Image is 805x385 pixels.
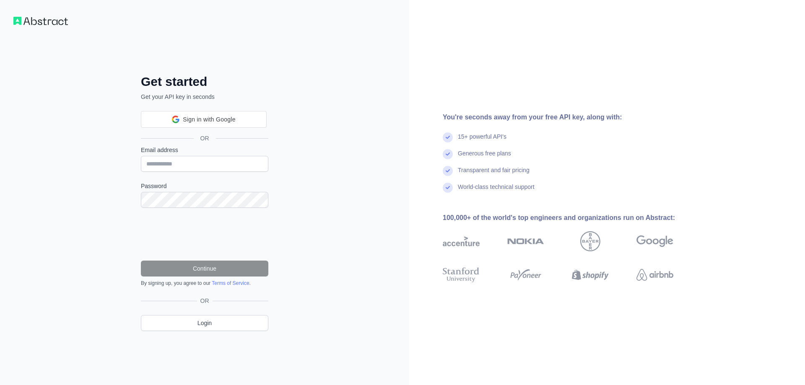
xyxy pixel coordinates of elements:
button: Continue [141,261,268,276]
div: You're seconds away from your free API key, along with: [443,112,700,122]
img: shopify [572,266,609,284]
div: 100,000+ of the world's top engineers and organizations run on Abstract: [443,213,700,223]
img: airbnb [636,266,673,284]
iframe: reCAPTCHA [141,218,268,251]
span: OR [197,297,213,305]
img: stanford university [443,266,480,284]
img: check mark [443,166,453,176]
label: Password [141,182,268,190]
img: nokia [507,231,544,251]
img: bayer [580,231,600,251]
div: 15+ powerful API's [458,132,506,149]
img: check mark [443,132,453,142]
p: Get your API key in seconds [141,93,268,101]
a: Terms of Service [212,280,249,286]
a: Login [141,315,268,331]
img: payoneer [507,266,544,284]
div: By signing up, you agree to our . [141,280,268,287]
img: check mark [443,149,453,159]
img: google [636,231,673,251]
div: Sign in with Google [141,111,267,128]
span: OR [194,134,216,142]
div: Transparent and fair pricing [458,166,530,183]
h2: Get started [141,74,268,89]
div: World-class technical support [458,183,535,199]
img: check mark [443,183,453,193]
span: Sign in with Google [183,115,235,124]
label: Email address [141,146,268,154]
img: accenture [443,231,480,251]
img: Workflow [13,17,68,25]
div: Generous free plans [458,149,511,166]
